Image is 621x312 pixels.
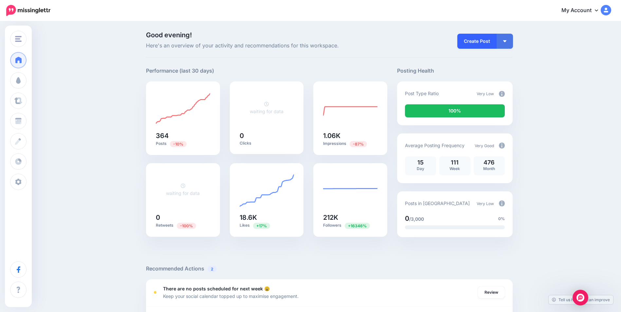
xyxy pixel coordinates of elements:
span: Very Good [475,143,494,148]
h5: 364 [156,132,210,139]
span: Day [417,166,424,171]
p: Likes [240,222,294,229]
p: Retweets [156,222,210,229]
p: 476 [477,160,502,165]
span: 0 [405,215,409,222]
img: info-circle-grey.png [499,143,505,148]
div: <div class='status-dot small red margin-right'></div>Error [154,291,156,294]
h5: 18.6K [240,214,294,221]
a: Review [478,286,505,298]
a: Tell us how we can improve [549,295,613,304]
div: 100% of your posts in the last 30 days were manually created (i.e. were not from Drip Campaigns o... [405,104,505,117]
span: Week [449,166,460,171]
h5: Performance (last 30 days) [146,67,214,75]
p: 15 [408,160,433,165]
h5: 212K [323,214,377,221]
a: waiting for data [166,183,200,196]
span: Previous period: 12 [177,223,196,229]
span: Previous period: 404 [170,141,187,147]
span: 0% [498,216,505,222]
img: menu.png [15,36,22,42]
span: Previous period: 7.91K [350,141,367,147]
p: Post Type Ratio [405,90,439,97]
span: Previous period: 15.9K [253,223,270,229]
span: Very Low [477,201,494,206]
p: Keep your social calendar topped up to maximise engagement. [163,292,299,300]
img: arrow-down-white.png [503,40,506,42]
p: Average Posting Frequency [405,142,465,149]
h5: Recommended Actions [146,265,513,273]
a: waiting for data [250,101,283,114]
img: info-circle-grey.png [499,91,505,97]
span: Good evening! [146,31,192,39]
h5: 0 [156,214,210,221]
span: /3,000 [409,216,424,222]
img: Missinglettr [6,5,50,16]
a: Create Post [457,34,497,49]
img: info-circle-grey.png [499,200,505,206]
p: Impressions [323,141,377,147]
p: Followers [323,222,377,229]
p: Posts in [GEOGRAPHIC_DATA] [405,199,470,207]
span: Very Low [477,91,494,96]
span: Previous period: 1.29K [345,223,370,229]
div: Open Intercom Messenger [573,290,588,305]
span: 2 [208,266,217,272]
span: Month [483,166,495,171]
h5: Posting Health [397,67,513,75]
p: 111 [443,160,467,165]
b: There are no posts scheduled for next week 😩 [163,286,270,291]
h5: 1.06K [323,132,377,139]
p: Posts [156,141,210,147]
a: My Account [555,3,611,19]
h5: 0 [240,132,294,139]
p: Clicks [240,141,294,146]
span: Here's an overview of your activity and recommendations for this workspace. [146,42,387,50]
